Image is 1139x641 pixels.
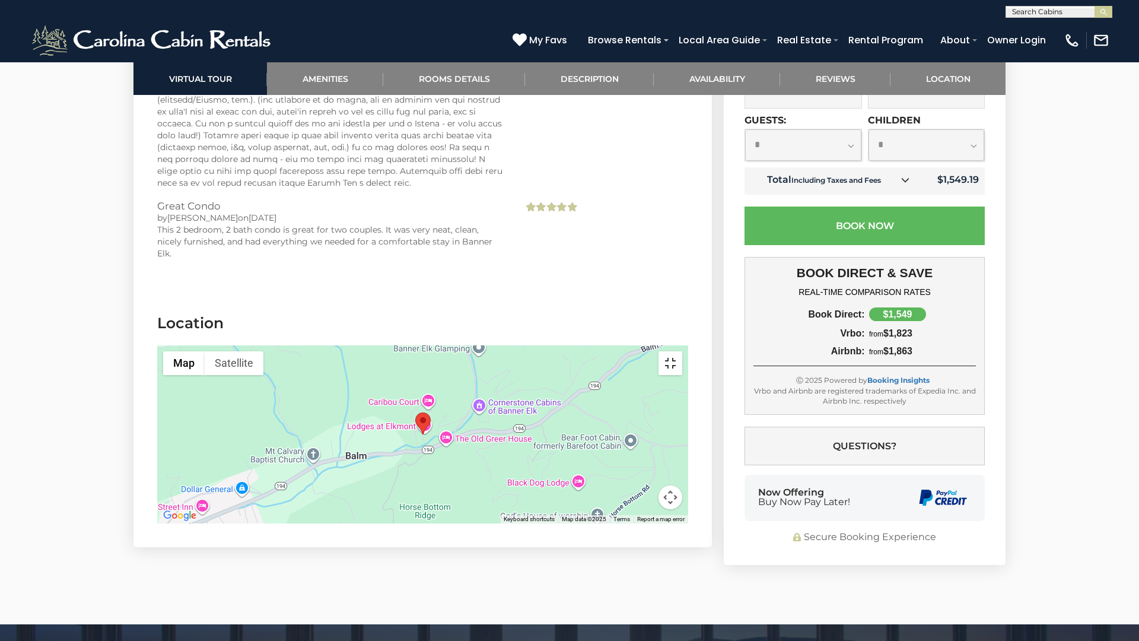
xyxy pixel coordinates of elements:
span: Map data ©2025 [562,516,606,522]
a: Local Area Guide [673,30,766,50]
a: Rental Program [842,30,929,50]
a: Terms (opens in new tab) [613,516,630,522]
div: Book Direct: [753,309,865,320]
a: Reviews [780,62,890,95]
label: Guests: [745,115,786,126]
a: Open this area in Google Maps (opens a new window) [160,508,199,523]
button: Show satellite imagery [205,351,263,375]
span: from [869,348,883,357]
a: Real Estate [771,30,837,50]
button: Questions? [745,427,985,465]
button: Toggle fullscreen view [658,351,682,375]
td: $1,549.19 [919,168,985,195]
img: mail-regular-white.png [1093,32,1109,49]
div: Airbnb: [753,347,865,357]
div: by on [157,212,505,224]
button: Book Now [745,207,985,246]
h3: BOOK DIRECT & SAVE [753,266,976,281]
div: Ⓒ 2025 Powered by [753,376,976,386]
a: About [934,30,976,50]
button: Map camera controls [658,485,682,509]
div: Bearfoot Lodge [415,412,431,434]
a: Virtual Tour [133,62,267,95]
button: Keyboard shortcuts [504,515,555,523]
small: Including Taxes and Fees [791,176,881,185]
label: Children [868,115,921,126]
div: Vrbo: [753,329,865,339]
span: [PERSON_NAME] [167,212,238,223]
div: Now Offering [758,488,850,507]
td: Total [745,168,919,195]
button: Show street map [163,351,205,375]
img: phone-regular-white.png [1064,32,1080,49]
div: $1,863 [865,347,976,357]
div: $1,549 [869,308,926,322]
a: Browse Rentals [582,30,667,50]
div: $1,823 [865,329,976,339]
a: Booking Insights [867,376,930,385]
h3: Location [157,313,688,334]
a: Availability [654,62,780,95]
span: [DATE] [249,212,276,223]
img: White-1-2.png [30,23,276,58]
h3: Great Condo [157,201,505,211]
div: This 2 bedroom, 2 bath condo is great for two couples. It was very neat, clean, nicely furnished,... [157,224,505,259]
span: My Favs [529,33,567,47]
a: Location [890,62,1006,95]
a: Amenities [267,62,383,95]
a: Description [525,62,654,95]
img: Google [160,508,199,523]
span: Buy Now Pay Later! [758,497,850,507]
div: Vrbo and Airbnb are registered trademarks of Expedia Inc. and Airbnb Inc. respectively [753,386,976,406]
a: Owner Login [981,30,1052,50]
span: from [869,331,883,339]
a: Rooms Details [383,62,525,95]
a: My Favs [513,33,570,48]
div: Secure Booking Experience [745,531,985,544]
h4: REAL-TIME COMPARISON RATES [753,288,976,297]
a: Report a map error [637,516,685,522]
